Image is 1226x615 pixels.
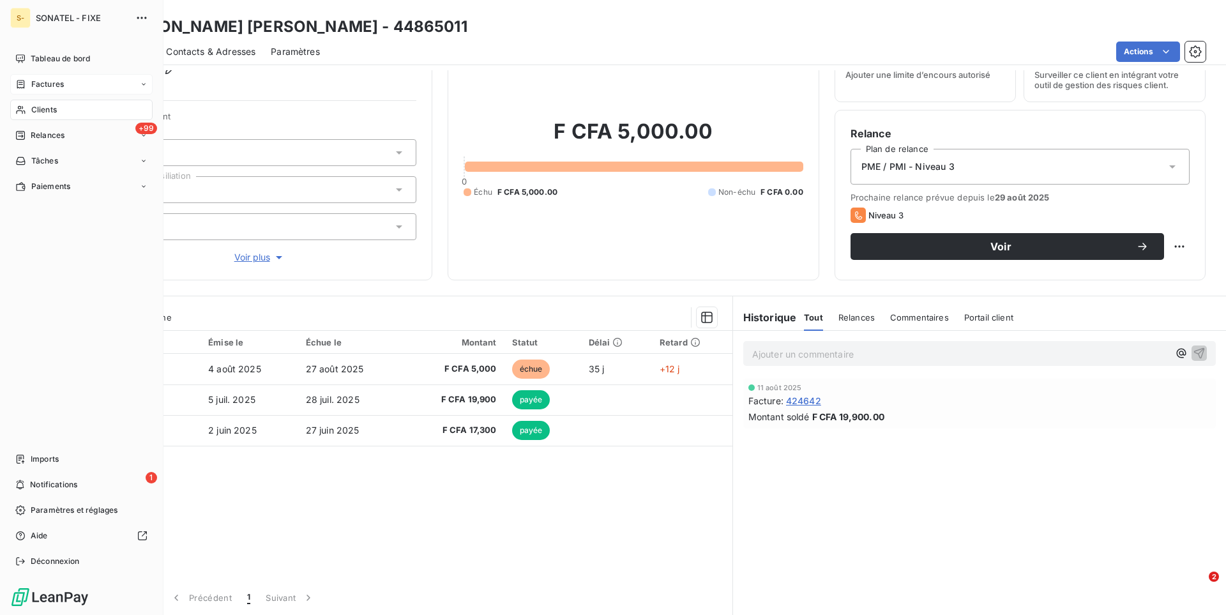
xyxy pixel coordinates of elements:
span: Facture : [748,394,783,407]
a: Aide [10,526,153,546]
span: payée [512,421,550,440]
span: Échu [474,186,492,198]
button: 1 [239,584,258,611]
span: payée [512,390,550,409]
iframe: Intercom live chat [1183,572,1213,602]
span: SONATEL - FIXE [36,13,128,23]
span: 2 [1209,572,1219,582]
span: Paiements [31,181,70,192]
span: 1 [146,472,157,483]
span: Non-échu [718,186,755,198]
span: Factures [31,79,64,90]
span: échue [512,360,550,379]
span: F CFA 19,900.00 [812,410,884,423]
span: Contacts & Adresses [166,45,255,58]
h3: [PERSON_NAME] [PERSON_NAME] - 44865011 [112,15,467,38]
span: +12 j [660,363,680,374]
span: 27 août 2025 [306,363,364,374]
h6: Historique [733,310,797,325]
span: Portail client [964,312,1013,323]
div: Échue le [306,337,395,347]
span: Voir plus [234,251,285,264]
span: Propriétés Client [103,111,416,129]
button: Suivant [258,584,322,611]
span: 29 août 2025 [995,192,1050,202]
div: Montant [411,337,497,347]
span: Imports [31,453,59,465]
span: Ajouter une limite d’encours autorisé [845,70,990,80]
span: 35 j [589,363,605,374]
span: +99 [135,123,157,134]
span: F CFA 0.00 [761,186,803,198]
span: Notifications [30,479,77,490]
h2: F CFA 5,000.00 [464,119,803,157]
span: F CFA 19,900 [411,393,497,406]
span: Tâches [31,155,58,167]
span: 5 juil. 2025 [208,394,255,405]
img: Logo LeanPay [10,587,89,607]
span: 424642 [786,394,821,407]
span: F CFA 5,000 [411,363,497,376]
span: Paramètres [271,45,320,58]
span: Montant soldé [748,410,810,423]
span: Clients [31,104,57,116]
span: F CFA 17,300 [411,424,497,437]
button: Voir [851,233,1164,260]
span: Surveiller ce client en intégrant votre outil de gestion des risques client. [1034,70,1195,90]
button: Actions [1116,42,1180,62]
span: Aide [31,530,48,542]
span: Commentaires [890,312,949,323]
h6: Relance [851,126,1190,141]
span: 4 août 2025 [208,363,261,374]
span: 28 juil. 2025 [306,394,359,405]
span: Tableau de bord [31,53,90,65]
div: Délai [589,337,644,347]
span: 27 juin 2025 [306,425,359,436]
div: Statut [512,337,573,347]
div: Émise le [208,337,291,347]
span: Paramètres et réglages [31,505,117,516]
div: S- [10,8,31,28]
span: Relances [31,130,64,141]
div: Retard [660,337,725,347]
span: Tout [804,312,823,323]
span: Voir [866,241,1136,252]
span: Déconnexion [31,556,80,567]
button: Voir plus [103,250,416,264]
span: PME / PMI - Niveau 3 [861,160,955,173]
span: 1 [247,591,250,604]
span: Niveau 3 [868,210,904,220]
span: F CFA 5,000.00 [497,186,557,198]
span: Prochaine relance prévue depuis le [851,192,1190,202]
span: 2 juin 2025 [208,425,257,436]
span: Relances [838,312,875,323]
button: Précédent [162,584,239,611]
span: 11 août 2025 [757,384,802,391]
span: 0 [462,176,467,186]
